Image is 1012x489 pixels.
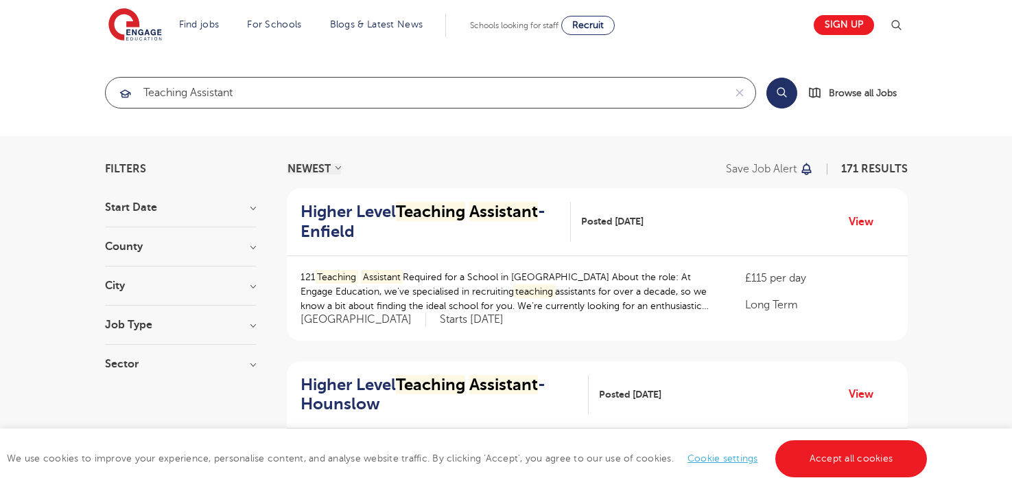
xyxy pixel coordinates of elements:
a: Accept all cookies [775,440,928,477]
img: Engage Education [108,8,162,43]
h2: Higher Level - Enfield [301,202,561,242]
span: Recruit [572,20,604,30]
span: [GEOGRAPHIC_DATA] [301,312,426,327]
h3: Job Type [105,319,256,330]
a: Find jobs [179,19,220,30]
a: View [849,213,884,231]
a: Higher LevelTeaching Assistant- Hounslow [301,375,589,415]
span: 171 RESULTS [841,163,908,175]
a: Recruit [561,16,615,35]
a: Blogs & Latest News [330,19,423,30]
a: View [849,385,884,403]
mark: Assistant [469,375,538,394]
h3: Start Date [105,202,256,213]
input: Submit [106,78,724,108]
a: Sign up [814,15,874,35]
mark: Teaching [396,375,465,394]
p: Save job alert [726,163,797,174]
mark: Teaching [396,202,465,221]
div: Submit [105,77,756,109]
mark: Assistant [361,270,403,284]
p: £115 per day [745,270,893,286]
h3: Sector [105,359,256,369]
h2: Higher Level - Hounslow [301,375,578,415]
h3: County [105,241,256,252]
h3: City [105,280,256,291]
button: Save job alert [726,163,814,174]
span: Filters [105,163,146,174]
p: Long Term [745,297,893,313]
a: For Schools [247,19,301,30]
a: Cookie settings [687,453,758,464]
mark: Assistant [469,202,538,221]
mark: teaching [514,284,556,299]
p: Starts [DATE] [440,312,504,327]
a: Browse all Jobs [808,85,908,101]
span: Browse all Jobs [829,85,897,101]
span: Posted [DATE] [599,387,661,402]
span: We use cookies to improve your experience, personalise content, and analyse website traffic. By c... [7,453,930,464]
span: Schools looking for staff [470,21,558,30]
mark: Teaching [316,270,359,284]
button: Clear [724,78,755,108]
a: Higher LevelTeaching Assistant- Enfield [301,202,572,242]
p: 121 Required for a School in [GEOGRAPHIC_DATA] About the role: At Engage Education, we’ve special... [301,270,718,313]
button: Search [766,78,797,109]
span: Posted [DATE] [581,214,644,229]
